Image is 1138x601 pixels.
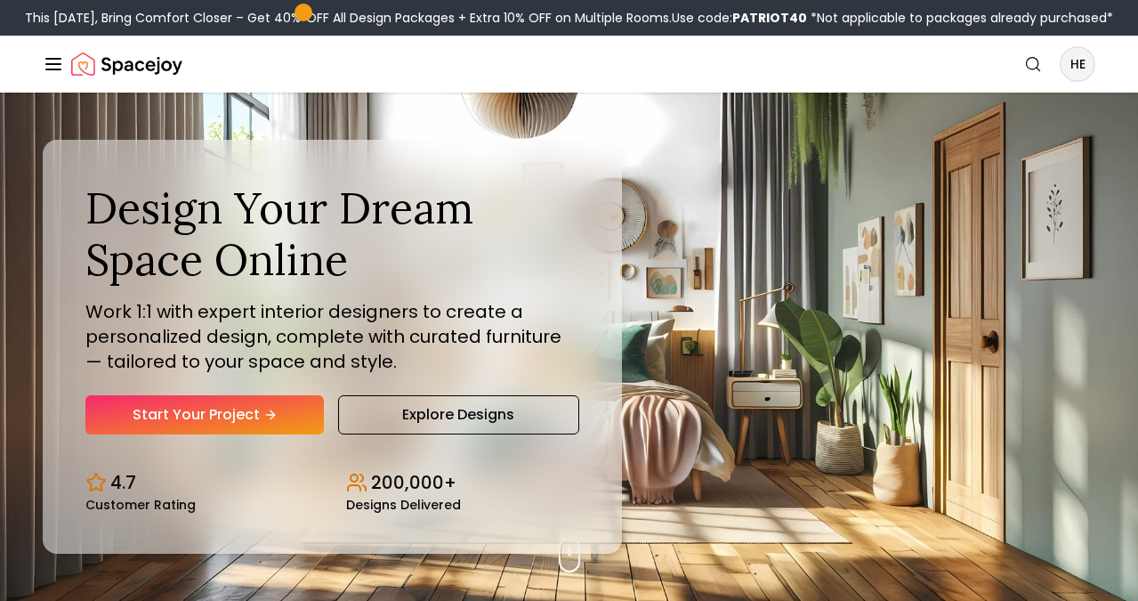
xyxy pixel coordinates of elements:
[346,499,461,511] small: Designs Delivered
[71,46,182,82] a: Spacejoy
[85,299,579,374] p: Work 1:1 with expert interior designers to create a personalized design, complete with curated fu...
[25,9,1113,27] div: This [DATE], Bring Comfort Closer – Get 40% OFF All Design Packages + Extra 10% OFF on Multiple R...
[1060,46,1095,82] button: HE
[85,456,579,511] div: Design stats
[43,36,1095,93] nav: Global
[338,395,578,435] a: Explore Designs
[807,9,1113,27] span: *Not applicable to packages already purchased*
[85,499,196,511] small: Customer Rating
[71,46,182,82] img: Spacejoy Logo
[85,183,579,285] h1: Design Your Dream Space Online
[732,9,807,27] b: PATRIOT40
[672,9,807,27] span: Use code:
[110,470,136,495] p: 4.7
[85,395,324,435] a: Start Your Project
[371,470,456,495] p: 200,000+
[1061,48,1094,80] span: HE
